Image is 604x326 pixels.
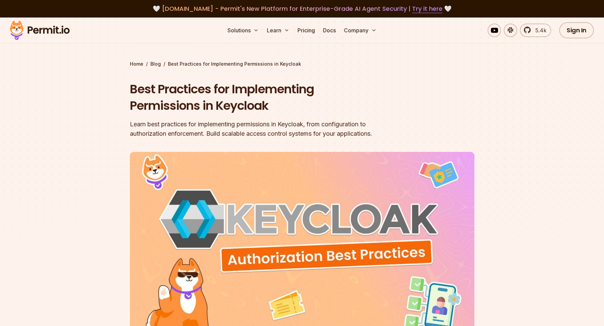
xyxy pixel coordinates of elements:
[341,24,379,37] button: Company
[162,4,442,13] span: [DOMAIN_NAME] - Permit's New Platform for Enterprise-Grade AI Agent Security |
[130,120,388,138] div: Learn best practices for implementing permissions in Keycloak, from configuration to authorizatio...
[320,24,339,37] a: Docs
[531,26,546,34] span: 5.4k
[412,4,442,13] a: Try it here
[264,24,292,37] button: Learn
[7,19,73,42] img: Permit logo
[16,4,588,13] div: 🤍 🤍
[520,24,551,37] a: 5.4k
[150,61,161,67] a: Blog
[559,22,594,38] a: Sign In
[130,81,388,114] h1: Best Practices for Implementing Permissions in Keycloak
[225,24,261,37] button: Solutions
[130,61,143,67] a: Home
[295,24,318,37] a: Pricing
[130,61,474,67] div: / /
